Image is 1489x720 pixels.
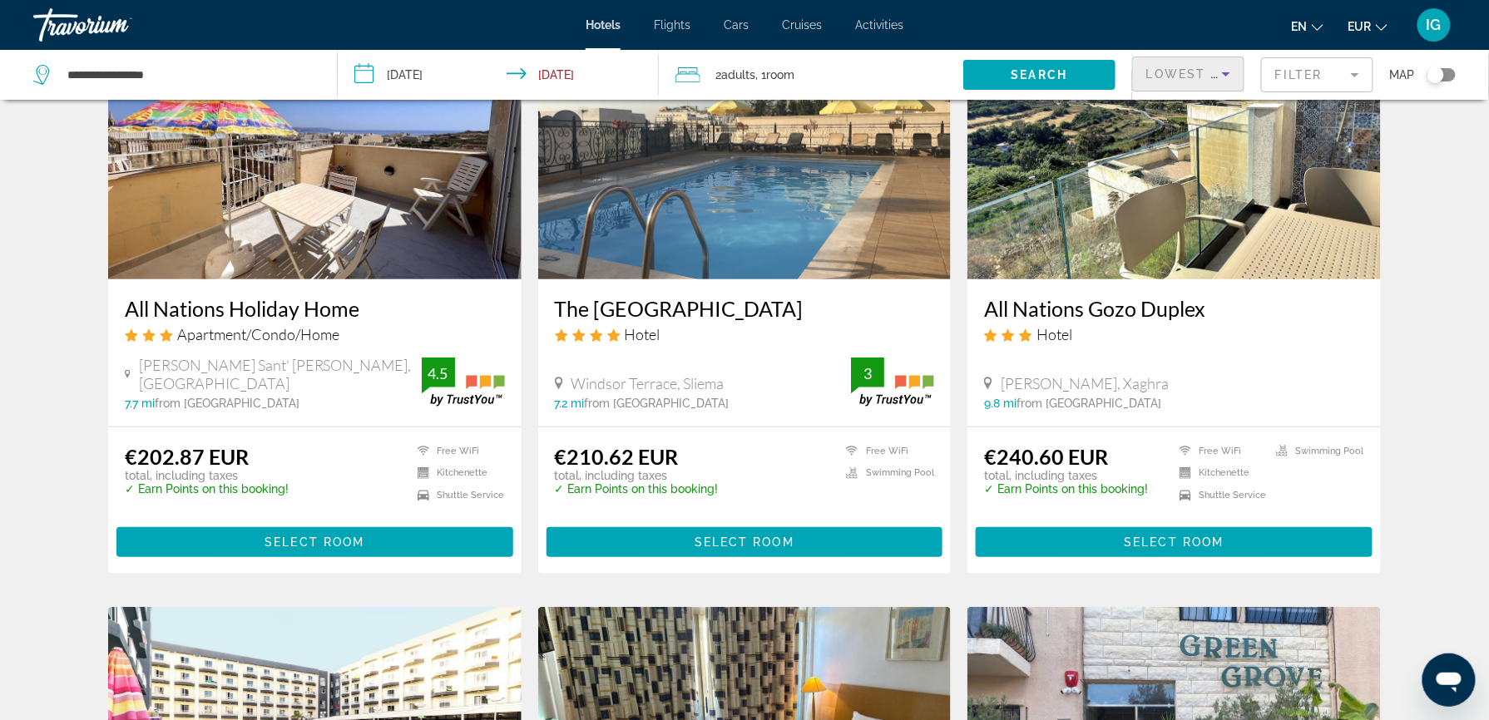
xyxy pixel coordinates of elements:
[586,18,621,32] a: Hotels
[1146,67,1253,81] span: Lowest Price
[555,296,935,321] a: The [GEOGRAPHIC_DATA]
[555,482,719,496] p: ✓ Earn Points on this booking!
[1001,374,1169,392] span: [PERSON_NAME], Xaghra
[1412,7,1456,42] button: User Menu
[1125,535,1224,549] span: Select Room
[108,13,522,279] img: Hotel image
[1427,17,1442,33] span: IG
[695,535,794,549] span: Select Room
[1268,444,1364,458] li: Swimming Pool
[963,60,1116,90] button: Search
[782,18,822,32] a: Cruises
[984,469,1148,482] p: total, including taxes
[1415,67,1456,82] button: Toggle map
[851,358,934,407] img: trustyou-badge.svg
[547,527,943,557] button: Select Room
[721,68,755,81] span: Adults
[125,397,155,410] span: 7.7 mi
[1261,57,1373,93] button: Filter
[1171,488,1268,502] li: Shuttle Service
[1348,14,1388,38] button: Change currency
[851,363,884,383] div: 3
[1171,444,1268,458] li: Free WiFi
[984,482,1148,496] p: ✓ Earn Points on this booking!
[1036,325,1072,343] span: Hotel
[409,444,505,458] li: Free WiFi
[555,397,585,410] span: 7.2 mi
[422,358,505,407] img: trustyou-badge.svg
[976,527,1373,557] button: Select Room
[555,325,935,343] div: 4 star Hotel
[766,68,794,81] span: Room
[555,469,719,482] p: total, including taxes
[338,50,659,100] button: Check-in date: Oct 5, 2025 Check-out date: Oct 9, 2025
[125,482,289,496] p: ✓ Earn Points on this booking!
[155,397,299,410] span: from [GEOGRAPHIC_DATA]
[1348,20,1372,33] span: EUR
[838,466,934,481] li: Swimming Pool
[984,444,1108,469] ins: €240.60 EUR
[1292,20,1308,33] span: en
[409,488,505,502] li: Shuttle Service
[139,356,422,392] span: [PERSON_NAME] Sant' [PERSON_NAME], [GEOGRAPHIC_DATA]
[1292,14,1323,38] button: Change language
[33,3,200,47] a: Travorium
[625,325,660,343] span: Hotel
[1171,466,1268,481] li: Kitchenette
[547,530,943,549] a: Select Room
[1390,63,1415,86] span: Map
[976,530,1373,549] a: Select Room
[177,325,339,343] span: Apartment/Condo/Home
[838,444,934,458] li: Free WiFi
[1146,64,1230,84] mat-select: Sort by
[724,18,749,32] a: Cars
[984,296,1364,321] a: All Nations Gozo Duplex
[265,535,364,549] span: Select Room
[125,469,289,482] p: total, including taxes
[1012,68,1068,81] span: Search
[1422,653,1476,707] iframe: Button to launch messaging window
[538,13,952,279] img: Hotel image
[984,325,1364,343] div: 3 star Hotel
[659,50,963,100] button: Travelers: 2 adults, 0 children
[116,527,513,557] button: Select Room
[409,466,505,481] li: Kitchenette
[715,63,755,86] span: 2
[422,363,455,383] div: 4.5
[967,13,1381,279] img: Hotel image
[555,444,679,469] ins: €210.62 EUR
[125,325,505,343] div: 3 star Apartment
[755,63,794,86] span: , 1
[125,296,505,321] a: All Nations Holiday Home
[571,374,725,392] span: Windsor Terrace, Sliema
[855,18,903,32] a: Activities
[984,397,1017,410] span: 9.8 mi
[654,18,690,32] a: Flights
[125,444,249,469] ins: €202.87 EUR
[585,397,730,410] span: from [GEOGRAPHIC_DATA]
[116,530,513,549] a: Select Room
[1017,397,1161,410] span: from [GEOGRAPHIC_DATA]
